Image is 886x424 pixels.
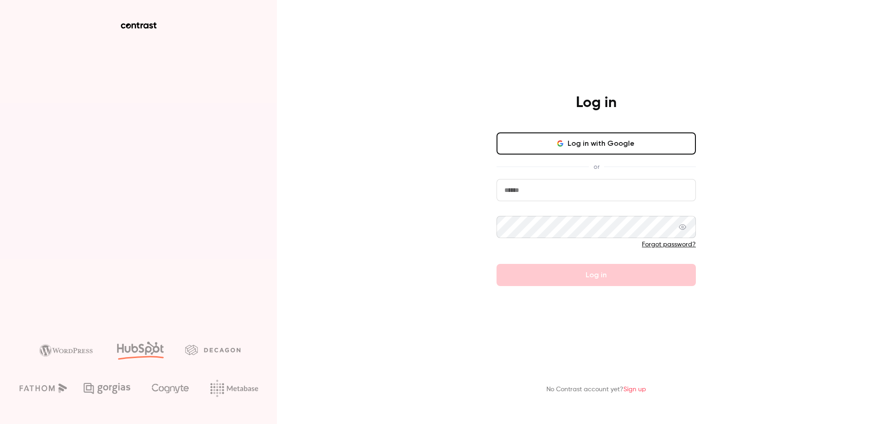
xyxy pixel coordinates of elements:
[642,241,696,248] a: Forgot password?
[546,385,646,394] p: No Contrast account yet?
[185,345,240,355] img: decagon
[623,386,646,393] a: Sign up
[497,132,696,155] button: Log in with Google
[589,162,604,172] span: or
[576,94,617,112] h4: Log in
